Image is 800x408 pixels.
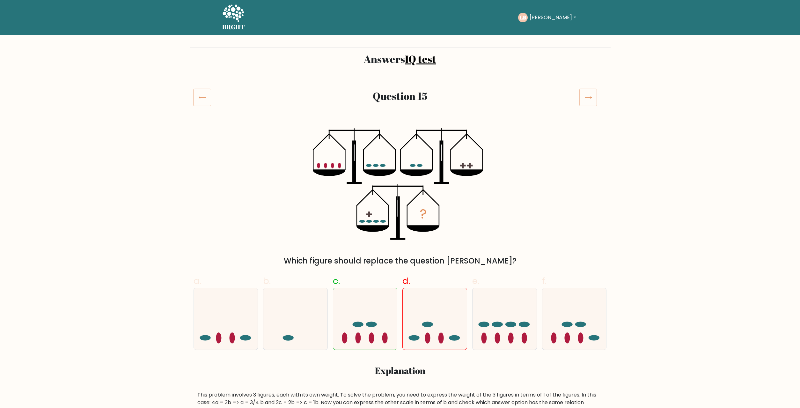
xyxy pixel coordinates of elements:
button: [PERSON_NAME] [528,13,578,22]
h2: Question 15 [229,90,572,102]
a: IQ test [405,52,436,66]
span: f. [542,275,547,287]
h2: Answers [194,53,607,65]
text: LB [520,14,526,21]
span: c. [333,275,340,287]
h5: BRGHT [222,23,245,31]
div: This problem involves 3 figures, each with its own weight. To solve the problem, you need to expr... [197,391,603,406]
span: b. [263,275,271,287]
div: Which figure should replace the question [PERSON_NAME]? [197,255,603,267]
span: a. [194,275,201,287]
a: BRGHT [222,3,245,33]
span: d. [402,275,410,287]
span: e. [472,275,479,287]
tspan: ? [420,205,427,223]
h3: Explanation [197,365,603,376]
